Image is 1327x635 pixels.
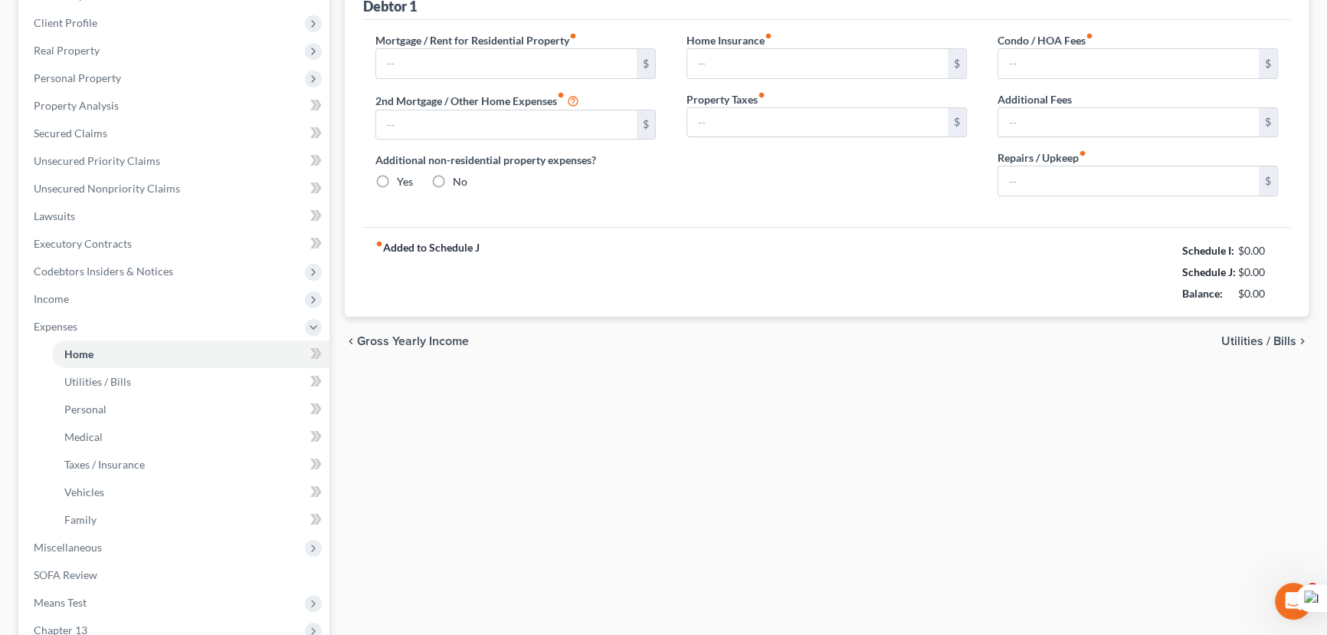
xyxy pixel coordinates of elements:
[998,108,1259,137] input: --
[21,175,329,202] a: Unsecured Nonpriority Claims
[52,479,329,506] a: Vehicles
[21,202,329,230] a: Lawsuits
[64,430,103,443] span: Medical
[34,16,97,29] span: Client Profile
[376,49,637,78] input: --
[686,32,772,48] label: Home Insurance
[375,152,656,168] label: Additional non-residential property expenses?
[1275,583,1312,620] iframe: Intercom live chat
[21,92,329,120] a: Property Analysis
[52,341,329,368] a: Home
[34,596,87,609] span: Means Test
[375,32,577,48] label: Mortgage / Rent for Residential Property
[34,292,69,305] span: Income
[765,32,772,40] i: fiber_manual_record
[345,335,357,347] i: chevron_left
[569,32,577,40] i: fiber_manual_record
[34,209,75,222] span: Lawsuits
[948,108,966,137] div: $
[34,265,173,278] span: Codebtors Insiders & Notices
[1182,244,1234,257] strong: Schedule I:
[64,485,104,498] span: Vehicles
[1259,166,1277,196] div: $
[52,506,329,534] a: Family
[64,347,93,360] span: Home
[34,154,160,167] span: Unsecured Priority Claims
[21,561,329,589] a: SOFA Review
[687,49,948,78] input: --
[1079,150,1086,157] i: fiber_manual_record
[1238,243,1279,258] div: $0.00
[34,99,119,112] span: Property Analysis
[52,396,329,423] a: Personal
[397,174,413,189] label: Yes
[1259,108,1277,137] div: $
[375,91,579,110] label: 2nd Mortgage / Other Home Expenses
[64,403,106,416] span: Personal
[21,147,329,175] a: Unsecured Priority Claims
[687,108,948,137] input: --
[64,513,97,526] span: Family
[52,368,329,396] a: Utilities / Bills
[998,91,1072,107] label: Additional Fees
[998,150,1086,166] label: Repairs / Upkeep
[21,120,329,147] a: Secured Claims
[1259,49,1277,78] div: $
[34,182,180,195] span: Unsecured Nonpriority Claims
[345,335,469,347] button: chevron_left Gross Yearly Income
[34,237,132,250] span: Executory Contracts
[64,375,131,388] span: Utilities / Bills
[1238,286,1279,301] div: $0.00
[376,110,637,140] input: --
[453,174,467,189] label: No
[1221,335,1296,347] span: Utilities / Bills
[21,230,329,258] a: Executory Contracts
[375,240,383,248] i: fiber_manual_record
[52,423,329,451] a: Medical
[34,541,102,554] span: Miscellaneous
[998,32,1093,48] label: Condo / HOA Fees
[637,49,655,78] div: $
[357,335,469,347] span: Gross Yearly Income
[1221,335,1309,347] button: Utilities / Bills chevron_right
[34,44,100,57] span: Real Property
[1182,265,1236,278] strong: Schedule J:
[998,166,1259,196] input: --
[64,458,145,471] span: Taxes / Insurance
[34,127,107,140] span: Secured Claims
[998,49,1259,78] input: --
[686,91,765,107] label: Property Taxes
[1238,265,1279,280] div: $0.00
[1086,32,1093,40] i: fiber_manual_record
[637,110,655,140] div: $
[34,71,121,84] span: Personal Property
[948,49,966,78] div: $
[1296,335,1309,347] i: chevron_right
[1182,287,1223,300] strong: Balance:
[1306,583,1319,595] span: 3
[557,91,565,99] i: fiber_manual_record
[34,320,77,333] span: Expenses
[758,91,765,99] i: fiber_manual_record
[52,451,329,479] a: Taxes / Insurance
[34,568,97,581] span: SOFA Review
[375,240,480,304] strong: Added to Schedule J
